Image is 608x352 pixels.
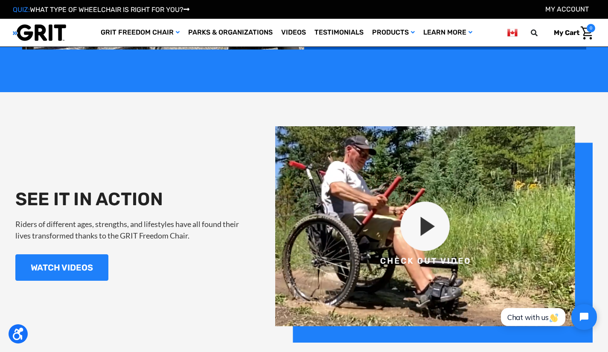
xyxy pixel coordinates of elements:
[13,6,30,14] span: QUIZ:
[310,19,368,47] a: Testimonials
[184,19,277,47] a: Parks & Organizations
[419,19,477,47] a: Learn More
[535,24,547,42] input: Search
[368,19,419,47] a: Products
[545,5,589,13] a: Account
[277,19,310,47] a: Videos
[13,6,189,14] a: QUIZ:WHAT TYPE OF WHEELCHAIR IS RIGHT FOR YOU?
[15,189,247,210] h2: SEE IT IN ACTION
[275,126,593,343] img: group-120-2x.png
[15,218,247,241] p: Riders of different ages, strengths, and lifestyles have all found their lives transformed thanks...
[587,24,595,32] span: 0
[132,35,178,43] span: Phone Number
[554,29,579,37] span: My Cart
[96,19,184,47] a: GRIT Freedom Chair
[581,26,593,40] img: Cart
[507,27,518,38] img: ca.png
[13,24,66,41] img: GRIT All-Terrain Wheelchair and Mobility Equipment
[547,24,595,42] a: Cart with 0 items
[15,254,108,281] a: WATCH VIDEOS
[492,297,604,337] iframe: Tidio Chat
